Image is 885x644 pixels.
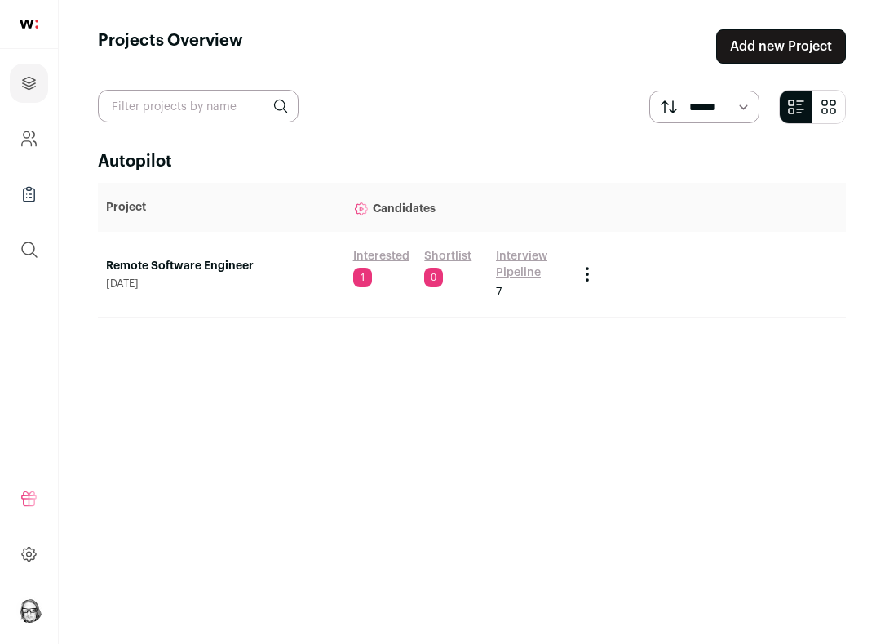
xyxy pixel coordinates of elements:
[98,90,299,122] input: Filter projects by name
[106,278,337,291] span: [DATE]
[106,199,337,215] p: Project
[16,597,42,623] img: 2818868-medium_jpg
[353,268,372,287] span: 1
[353,248,409,264] a: Interested
[10,175,48,214] a: Company Lists
[496,248,561,281] a: Interview Pipeline
[20,20,38,29] img: wellfound-shorthand-0d5821cbd27db2630d0214b213865d53afaa358527fdda9d0ea32b1df1b89c2c.svg
[106,258,337,274] a: Remote Software Engineer
[98,150,846,173] h2: Autopilot
[424,268,443,287] span: 0
[10,119,48,158] a: Company and ATS Settings
[353,191,561,224] p: Candidates
[496,284,502,300] span: 7
[98,29,243,64] h1: Projects Overview
[577,264,597,284] button: Project Actions
[16,597,42,623] button: Open dropdown
[716,29,846,64] a: Add new Project
[10,64,48,103] a: Projects
[424,248,471,264] a: Shortlist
